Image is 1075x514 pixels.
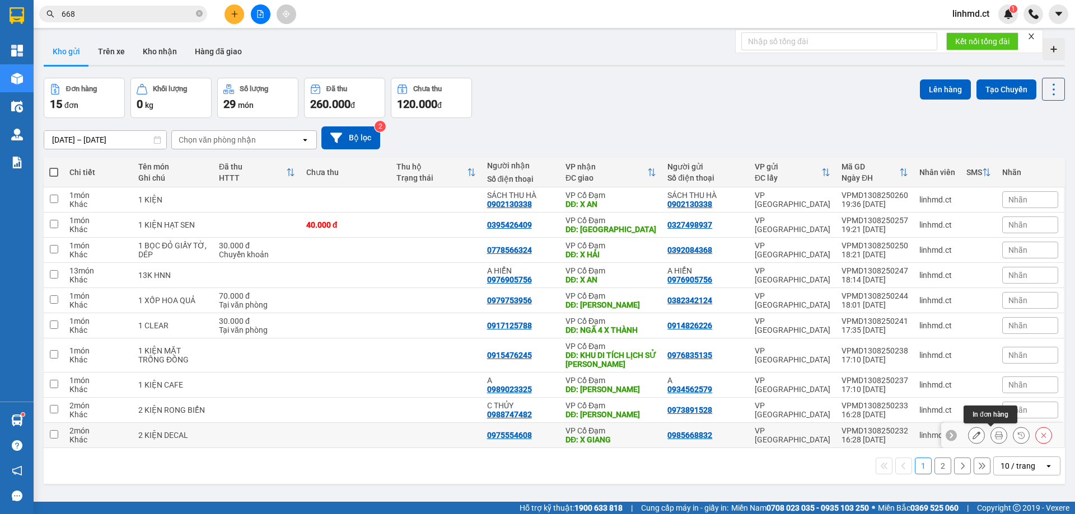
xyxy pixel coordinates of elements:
[755,162,821,171] div: VP gửi
[69,346,127,355] div: 1 món
[301,135,310,144] svg: open
[487,266,554,275] div: A HIỂN
[842,241,908,250] div: VPMD1308250250
[755,291,830,309] div: VP [GEOGRAPHIC_DATA]
[741,32,937,50] input: Nhập số tổng đài
[134,38,186,65] button: Kho nhận
[69,410,127,419] div: Khác
[138,271,208,280] div: 13K HNN
[878,502,959,514] span: Miền Bắc
[1001,460,1035,471] div: 10 / trang
[565,266,656,275] div: VP Cổ Đạm
[487,191,554,200] div: SÁCH THU HÀ
[749,158,836,187] th: Toggle SortBy
[321,126,380,149] button: Bộ lọc
[138,431,208,440] div: 2 KIỆN DECAL
[976,79,1036,100] button: Tạo Chuyến
[667,385,712,394] div: 0934562579
[186,38,251,65] button: Hàng đã giao
[842,266,908,275] div: VPMD1308250247
[196,9,203,20] span: close-circle
[225,4,244,24] button: plus
[915,458,932,474] button: 1
[1008,246,1027,254] span: Nhãn
[487,220,532,229] div: 0395426409
[12,465,22,476] span: notification
[667,431,712,440] div: 0985668832
[219,291,295,300] div: 70.000 đ
[397,97,437,111] span: 120.000
[842,401,908,410] div: VPMD1308250233
[565,435,656,444] div: DĐ: X GIANG
[196,10,203,17] span: close-circle
[842,435,908,444] div: 16:28 [DATE]
[842,225,908,234] div: 19:21 [DATE]
[69,216,127,225] div: 1 món
[755,173,821,182] div: ĐC lấy
[565,275,656,284] div: DĐ: X AN
[1054,9,1064,19] span: caret-down
[69,376,127,385] div: 1 món
[282,10,290,18] span: aim
[1013,504,1021,512] span: copyright
[487,431,532,440] div: 0975554608
[219,326,295,334] div: Tại văn phòng
[919,296,955,305] div: linhmd.ct
[62,8,194,20] input: Tìm tên, số ĐT hoặc mã đơn
[1008,296,1027,305] span: Nhãn
[565,216,656,225] div: VP Cổ Đạm
[487,200,532,209] div: 0902130338
[105,41,468,55] li: Hotline: 1900252555
[667,376,744,385] div: A
[137,97,143,111] span: 0
[1003,9,1013,19] img: icon-new-feature
[138,195,208,204] div: 1 KIỆN
[667,275,712,284] div: 0976905756
[306,220,385,229] div: 40.000 đ
[219,241,295,250] div: 30.000 đ
[138,405,208,414] div: 2 KIỆN RONG BIỂN
[842,275,908,284] div: 18:14 [DATE]
[326,85,347,93] div: Đã thu
[219,317,295,326] div: 30.000 đ
[565,376,656,385] div: VP Cổ Đạm
[641,502,728,514] span: Cung cấp máy in - giấy in:
[217,78,298,118] button: Số lượng29món
[12,440,22,451] span: question-circle
[565,191,656,200] div: VP Cổ Đạm
[967,502,969,514] span: |
[919,380,955,389] div: linhmd.ct
[955,35,1009,48] span: Kết nối tổng đài
[946,32,1018,50] button: Kết nối tổng đài
[919,195,955,204] div: linhmd.ct
[565,200,656,209] div: DĐ: X AN
[391,158,481,187] th: Toggle SortBy
[277,4,296,24] button: aim
[961,158,997,187] th: Toggle SortBy
[145,101,153,110] span: kg
[11,73,23,84] img: warehouse-icon
[667,173,744,182] div: Số điện thoại
[12,491,22,501] span: message
[44,131,166,149] input: Select a date range.
[842,346,908,355] div: VPMD1308250238
[413,85,442,93] div: Chưa thu
[11,414,23,426] img: warehouse-icon
[1008,271,1027,280] span: Nhãn
[565,351,656,369] div: DĐ: KHU DI TÍCH LỊCH SỬ NGUYỄN DU
[238,101,254,110] span: món
[251,4,270,24] button: file-add
[667,405,712,414] div: 0973891528
[842,317,908,326] div: VPMD1308250241
[105,27,468,41] li: Cổ Đạm, xã [GEOGRAPHIC_DATA], [GEOGRAPHIC_DATA]
[565,342,656,351] div: VP Cổ Đạm
[487,161,554,170] div: Người nhận
[396,162,466,171] div: Thu hộ
[1008,405,1027,414] span: Nhãn
[11,157,23,168] img: solution-icon
[919,246,955,254] div: linhmd.ct
[89,38,134,65] button: Trên xe
[219,300,295,309] div: Tại văn phòng
[1009,5,1017,13] sup: 1
[44,38,89,65] button: Kho gửi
